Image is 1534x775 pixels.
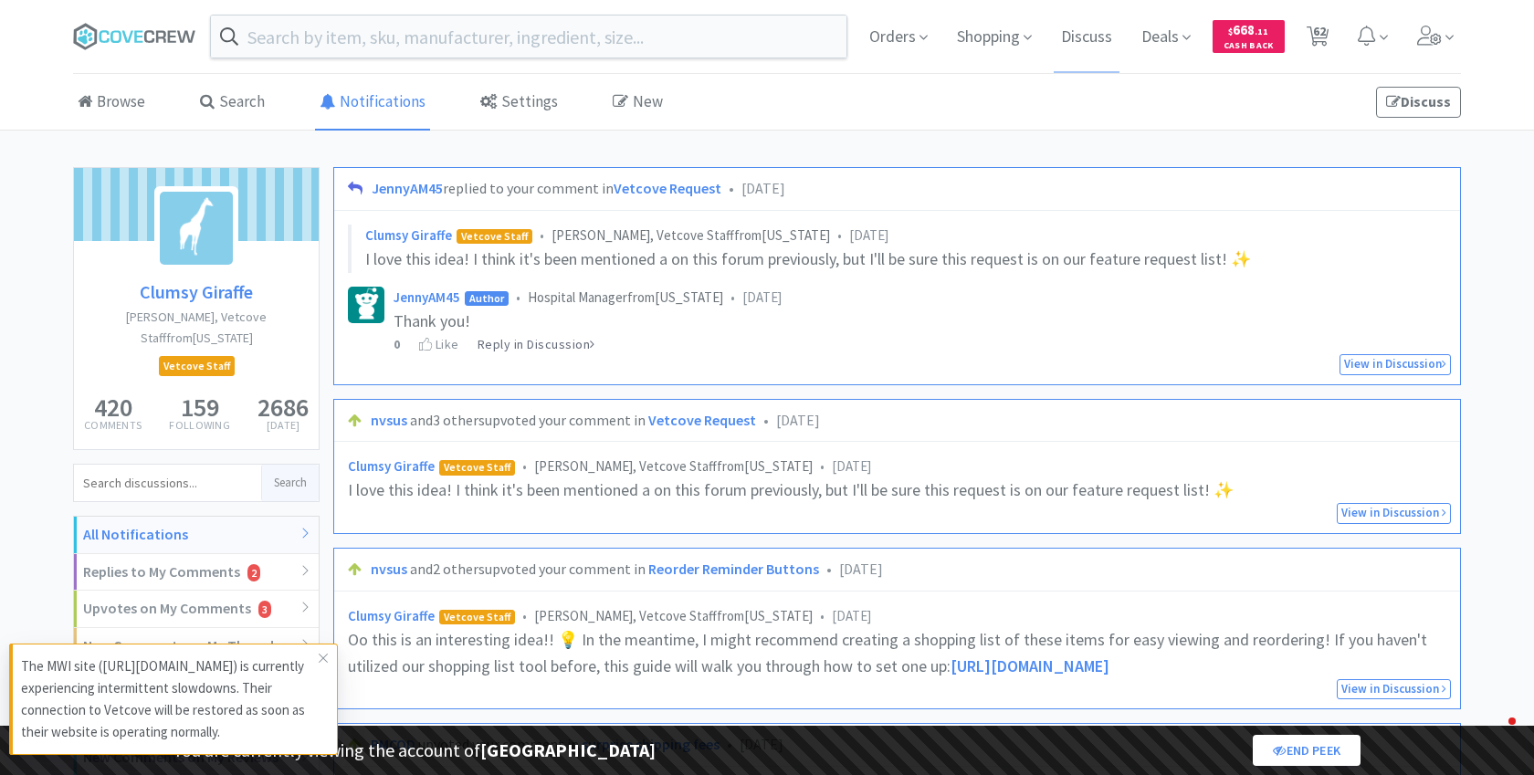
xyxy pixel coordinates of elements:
span: • [540,226,544,244]
input: Search by item, sku, manufacturer, ingredient, size... [211,16,846,58]
span: Oo this is an interesting idea!! 💡 In the meantime, I might recommend creating a shopping list of... [348,629,1431,676]
a: [URL][DOMAIN_NAME] [951,655,1109,676]
span: • [522,607,527,624]
div: Upvotes on My Comments [74,591,319,628]
span: Vetcove Staff [440,461,514,474]
h2: [PERSON_NAME], Vetcove Staff from [US_STATE] [74,307,319,348]
h5: 2686 [257,394,309,420]
a: Clumsy Giraffe [74,278,319,307]
span: [DATE] [742,288,782,306]
span: [DATE] [832,457,871,475]
span: [DATE] [776,411,820,429]
a: Clumsy Giraffe [365,226,452,244]
span: • [729,179,734,197]
a: Notifications [315,75,430,131]
a: Vetcove Request [614,179,721,197]
span: Author [466,292,508,305]
p: [DATE] [257,420,309,431]
span: I love this idea! I think it's been mentioned a on this forum previously, but I'll be sure this r... [348,479,1234,500]
span: • [837,226,842,244]
p: The MWI site ([URL][DOMAIN_NAME]) is currently experiencing intermittent slowdowns. Their connect... [21,655,319,743]
span: Thank you! [394,310,470,331]
span: Vetcove Staff [160,357,234,375]
a: Clumsy Giraffe [348,457,435,475]
h5: 420 [84,394,142,420]
div: replied to your comment in [334,168,1460,211]
a: View in Discussion [1337,503,1451,524]
strong: 0 [394,336,401,352]
span: [DATE] [849,226,888,244]
a: Browse [73,75,150,131]
a: nvsus [371,411,407,429]
span: Cash Back [1224,41,1274,53]
h5: 159 [169,394,230,420]
span: [DATE] [741,179,785,197]
a: Discuss [1376,87,1461,118]
div: Like [419,334,459,354]
a: Reply in Discussion [478,334,595,354]
div: [PERSON_NAME], Vetcove Staff from [US_STATE] [348,605,1446,627]
div: All Notifications [74,517,319,554]
span: • [826,560,832,578]
span: • [730,288,735,306]
a: End Peek [1253,735,1361,766]
span: 3 others [433,411,485,429]
span: • [522,457,527,475]
span: • [763,411,769,429]
span: I love this idea! I think it's been mentioned a on this forum previously, but I'll be sure this r... [365,248,1251,269]
a: View in Discussion [1337,679,1451,700]
p: You are currently viewing the account of [173,736,656,765]
i: 3 [258,601,271,618]
span: 668 [1228,21,1268,38]
span: 2 others [433,560,485,578]
span: $ [1228,26,1233,37]
a: 62 [1299,31,1337,47]
span: • [820,607,825,624]
span: Vetcove Staff [457,230,531,243]
a: Vetcove Request [648,411,756,429]
p: Comments [84,420,142,431]
span: [DATE] [832,607,871,624]
div: Hospital Manager from [US_STATE] [394,287,1446,309]
span: [DATE] [839,560,883,578]
p: Following [169,420,230,431]
a: Search [195,75,269,131]
iframe: Intercom live chat [1472,713,1516,757]
span: Vetcove Staff [440,611,514,623]
div: Replies to My Comments [74,554,319,592]
div: and upvoted your comment in [334,400,1460,443]
div: [PERSON_NAME], Vetcove Staff from [US_STATE] [365,225,1446,246]
span: • [820,457,825,475]
input: Search discussions... [74,465,261,501]
div: New Comments on My Threads [74,628,319,665]
span: . 11 [1255,26,1268,37]
a: Clumsy Giraffe [348,607,435,624]
a: New [608,75,667,131]
div: [PERSON_NAME], Vetcove Staff from [US_STATE] [348,456,1446,477]
button: Search [261,465,319,501]
div: and upvoted your comment in [334,549,1460,592]
a: $668.11Cash Back [1213,12,1285,61]
i: 2 [247,564,260,581]
strong: [GEOGRAPHIC_DATA] [480,738,656,761]
div: upvoted your comment in [334,724,1460,767]
a: JennyAM45 [394,288,460,306]
span: • [516,288,520,306]
a: nvsus [371,560,407,578]
a: JennyAM45 [372,179,443,197]
a: Reorder Reminder Buttons [648,560,819,578]
a: View in Discussion [1340,354,1451,375]
a: Discuss [1054,29,1119,46]
a: Settings [476,75,562,131]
